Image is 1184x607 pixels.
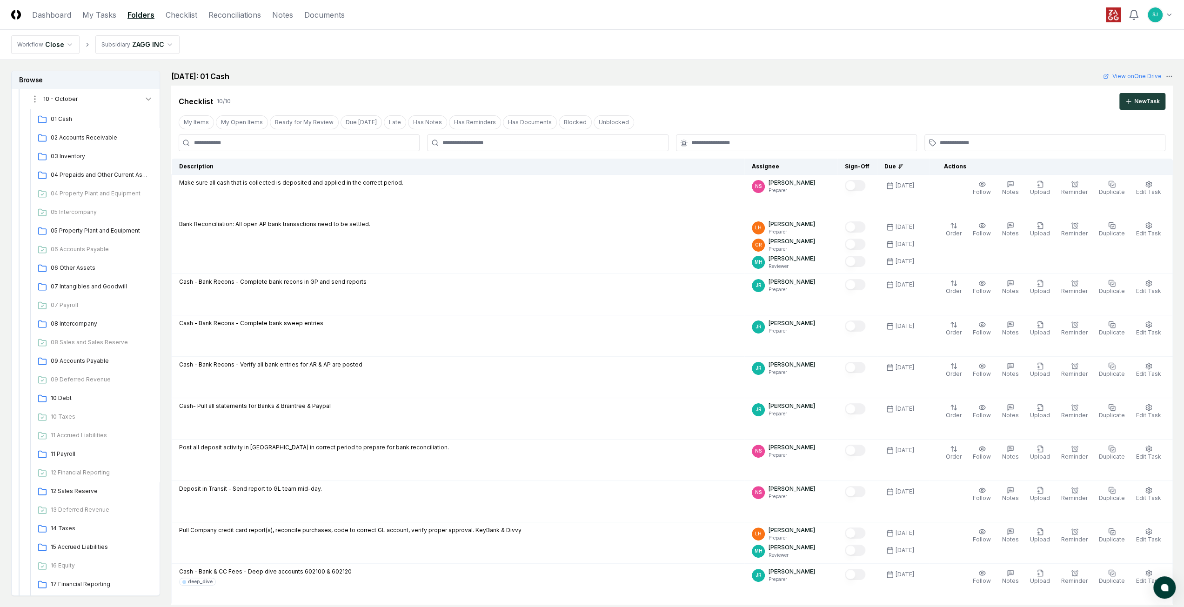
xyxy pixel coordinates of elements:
[1061,329,1088,336] span: Reminder
[1028,360,1052,380] button: Upload
[51,227,149,235] span: 05 Property Plant and Equipment
[1059,179,1090,198] button: Reminder
[946,329,962,336] span: Order
[1136,536,1161,543] span: Edit Task
[51,152,149,160] span: 03 Inventory
[51,264,149,272] span: 06 Other Assets
[34,427,153,444] a: 11 Accrued Liabilities
[1030,412,1050,419] span: Upload
[756,572,762,579] span: JR
[845,527,865,539] button: Mark complete
[1059,220,1090,240] button: Reminder
[179,402,331,410] p: Cash- Pull all statements for Banks & Braintree & Paypal
[756,365,762,372] span: JR
[944,360,963,380] button: Order
[408,115,447,129] button: Has Notes
[845,256,865,267] button: Mark complete
[1000,402,1021,421] button: Notes
[1134,97,1160,106] div: New Task
[896,446,914,454] div: [DATE]
[1059,485,1090,504] button: Reminder
[896,280,914,289] div: [DATE]
[1099,370,1125,377] span: Duplicate
[1030,453,1050,460] span: Upload
[769,179,815,187] p: [PERSON_NAME]
[166,9,197,20] a: Checklist
[1147,7,1164,23] button: SJ
[1000,485,1021,504] button: Notes
[34,167,153,184] a: 04 Prepaids and Other Current Assets
[769,410,815,417] p: Preparer
[1136,412,1161,419] span: Edit Task
[755,530,762,537] span: LH
[11,10,21,20] img: Logo
[1000,526,1021,546] button: Notes
[946,370,962,377] span: Order
[971,567,993,587] button: Follow
[1000,220,1021,240] button: Notes
[1059,319,1090,339] button: Reminder
[34,558,153,574] a: 16 Equity
[973,453,991,460] span: Follow
[1136,188,1161,195] span: Edit Task
[272,9,293,20] a: Notes
[946,412,962,419] span: Order
[896,405,914,413] div: [DATE]
[23,89,161,109] button: 10 - October
[1028,485,1052,504] button: Upload
[973,188,991,195] span: Follow
[34,520,153,537] a: 14 Taxes
[1002,370,1019,377] span: Notes
[756,282,762,289] span: JR
[1097,319,1127,339] button: Duplicate
[845,221,865,233] button: Mark complete
[34,576,153,593] a: 17 Financial Reporting
[1028,402,1052,421] button: Upload
[973,370,991,377] span: Follow
[179,526,522,534] p: Pull Company credit card report(s), reconcile purchases, code to correct GL account, verify prope...
[769,369,815,376] p: Preparer
[896,529,914,537] div: [DATE]
[1030,287,1050,294] span: Upload
[769,228,815,235] p: Preparer
[51,394,149,402] span: 10 Debt
[101,40,130,49] div: Subsidiary
[51,543,149,551] span: 15 Accrued Liabilities
[944,402,963,421] button: Order
[51,320,149,328] span: 08 Intercompany
[845,445,865,456] button: Mark complete
[179,220,370,228] p: Bank Reconciliation: All open AP bank transactions need to be settled.
[34,148,153,165] a: 03 Inventory
[1097,402,1127,421] button: Duplicate
[837,159,877,175] th: Sign-Off
[179,485,322,493] p: Deposit in Transit - Send report to GL team mid-day.
[756,323,762,330] span: JR
[179,319,323,327] p: Cash - Bank Recons - Complete bank sweep entries
[896,322,914,330] div: [DATE]
[449,115,501,129] button: Has Reminders
[769,278,815,286] p: [PERSON_NAME]
[51,431,149,440] span: 11 Accrued Liabilities
[973,329,991,336] span: Follow
[1134,360,1163,380] button: Edit Task
[34,390,153,407] a: 10 Debt
[769,319,815,327] p: [PERSON_NAME]
[216,115,268,129] button: My Open Items
[1134,567,1163,587] button: Edit Task
[34,334,153,351] a: 08 Sales and Sales Reserve
[1000,443,1021,463] button: Notes
[1000,278,1021,297] button: Notes
[1136,230,1161,237] span: Edit Task
[973,577,991,584] span: Follow
[1134,179,1163,198] button: Edit Task
[1061,453,1088,460] span: Reminder
[845,362,865,373] button: Mark complete
[34,353,153,370] a: 09 Accounts Payable
[51,561,149,570] span: 16 Equity
[51,580,149,588] span: 17 Financial Reporting
[34,279,153,295] a: 07 Intangibles and Goodwill
[845,545,865,556] button: Mark complete
[51,468,149,477] span: 12 Financial Reporting
[971,220,993,240] button: Follow
[1030,577,1050,584] span: Upload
